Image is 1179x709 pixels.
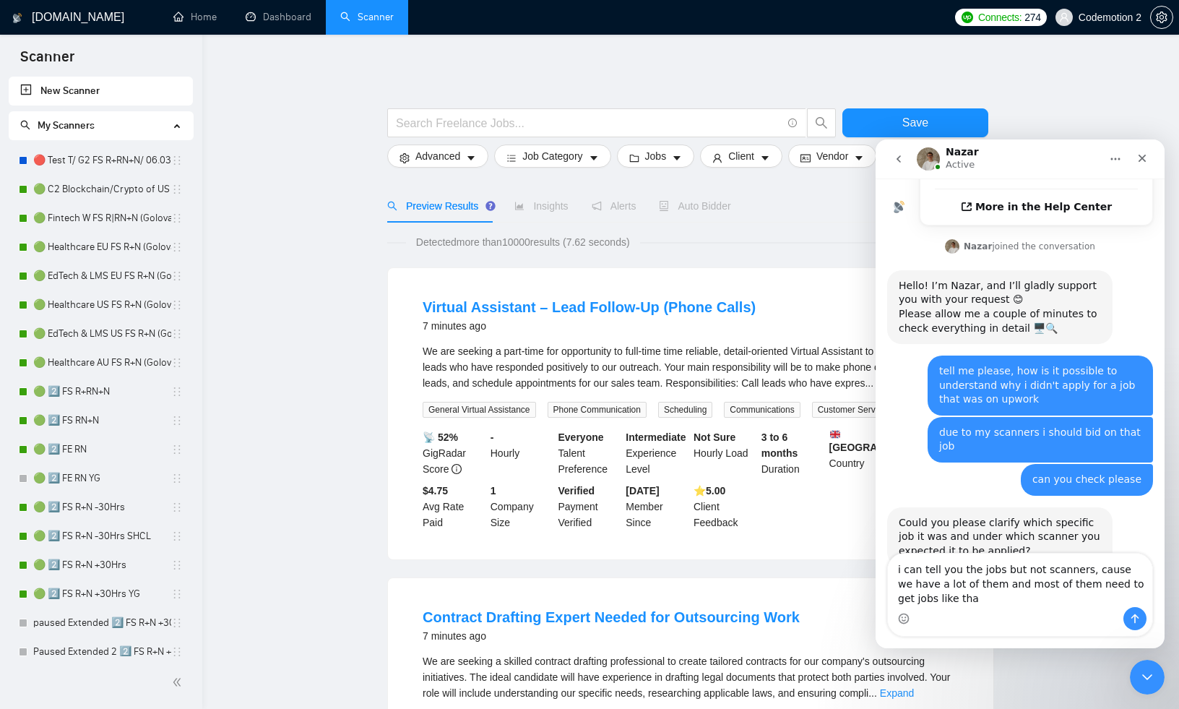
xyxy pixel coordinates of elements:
b: 📡 52% [423,431,458,443]
span: holder [171,386,183,398]
div: Hourly Load [691,429,759,477]
span: Client [728,148,754,164]
span: holder [171,241,183,253]
span: robot [659,201,669,211]
span: user [1059,12,1069,22]
button: idcardVendorcaret-down [788,145,876,168]
li: 🟢 2️⃣ FS R+RN+N [9,377,193,406]
span: Scheduling [658,402,712,418]
span: caret-down [854,152,864,163]
span: setting [400,152,410,163]
a: 🟢 EdTech & LMS EU FS R+N (Golovach FS) [33,262,171,291]
span: 274 [1024,9,1040,25]
a: paused Extended 2️⃣ FS R+N +30Hrs YG [33,609,171,637]
span: holder [171,588,183,600]
span: folder [629,152,639,163]
a: searchScanner [340,11,394,23]
b: [DATE] [626,485,659,497]
img: logo [12,7,22,30]
button: setting [1150,6,1173,29]
div: Country [826,429,894,477]
a: 🔴 Test T/ G2 FS R+RN+N/ 06.03 [33,146,171,175]
span: Scanner [9,46,86,77]
li: 🟢 Healthcare EU FS R+N (Golovach FS) [9,233,193,262]
b: 1 [491,485,496,497]
span: Auto Bidder [659,200,730,212]
a: 🟢 2️⃣ FS R+N -30Hrs SHCL [33,522,171,551]
li: 🟢 2️⃣ FS R+N +30Hrs YG [9,580,193,609]
span: info-circle [452,464,462,474]
a: 🟢 2️⃣ FE RN [33,435,171,464]
span: caret-down [760,152,770,163]
b: Everyone [558,431,604,443]
span: search [808,116,835,129]
div: Client Feedback [691,483,759,530]
b: $4.75 [423,485,448,497]
span: My Scanners [20,119,95,132]
li: 🟢 Healthcare US FS R+N (Golovach FS) [9,291,193,319]
div: Avg Rate Paid [420,483,488,530]
a: homeHome [173,11,217,23]
div: We are seeking a part-time for opportunity to full-time time reliable, detail-oriented Virtual As... [423,343,959,391]
span: Customer Service [812,402,892,418]
a: Expand [880,687,914,699]
li: paused Extended 2️⃣ FS R+N +30Hrs YG [9,609,193,637]
span: holder [171,357,183,369]
li: 🟢 2️⃣ FS R+N +30Hrs [9,551,193,580]
li: Paused Extended 2 2️⃣ FS R+N +30Hrs YG [9,637,193,666]
a: 🟢 2️⃣ FS R+N +30Hrs [33,551,171,580]
a: 🟢 2️⃣ FS R+N -30Hrs [33,493,171,522]
a: Contract Drafting Expert Needed for Outsourcing Work [423,609,800,625]
b: Verified [558,485,595,497]
li: 🟢 2️⃣ FS R+N -30Hrs [9,493,193,522]
span: caret-down [589,152,599,163]
span: caret-down [672,152,682,163]
div: 7 minutes ago [423,627,800,645]
div: Duration [759,429,826,477]
div: Hourly [488,429,556,477]
span: area-chart [514,201,524,211]
span: holder [171,473,183,484]
span: Detected more than 10000 results (7.62 seconds) [406,234,640,250]
a: 🟢 2️⃣ FS R+RN+N [33,377,171,406]
span: bars [506,152,517,163]
span: Preview Results [387,200,491,212]
li: 🟢 2️⃣ FS R+N -30Hrs SHCL [9,522,193,551]
span: Phone Communication [548,402,647,418]
span: holder [171,444,183,455]
a: 🟢 Healthcare EU FS R+N (Golovach FS) [33,233,171,262]
div: We are seeking a skilled contract drafting professional to create tailored contracts for our comp... [423,653,959,701]
li: 🟢 EdTech & LMS US FS R+N (Golovach FS) [9,319,193,348]
a: 🟢 Healthcare AU FS R+N (Golovach FS) [33,348,171,377]
a: 🟢 C2 Blockchain/Crypto of US FS R+N [33,175,171,204]
span: user [712,152,722,163]
b: - [491,431,494,443]
li: 🟢 2️⃣ FE RN [9,435,193,464]
span: Job Category [522,148,582,164]
div: Member Since [623,483,691,530]
span: holder [171,299,183,311]
div: Talent Preference [556,429,623,477]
